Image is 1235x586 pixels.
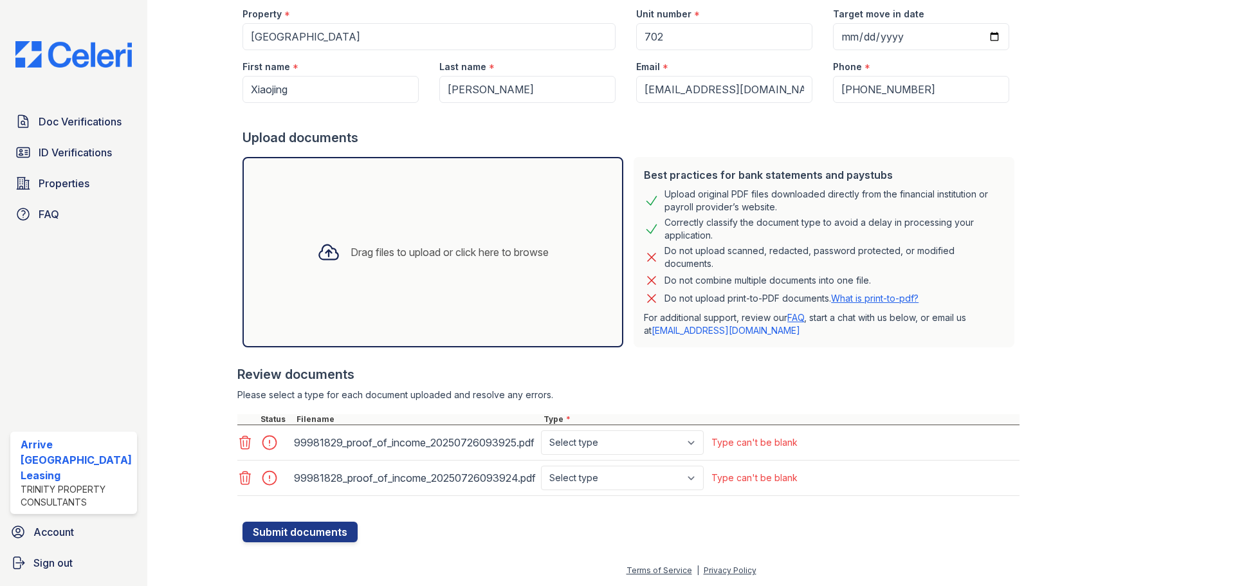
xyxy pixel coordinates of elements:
p: For additional support, review our , start a chat with us below, or email us at [644,311,1004,337]
div: Please select a type for each document uploaded and resolve any errors. [237,389,1020,401]
div: Trinity Property Consultants [21,483,132,509]
span: ID Verifications [39,145,112,160]
label: Target move in date [833,8,924,21]
a: Privacy Policy [704,565,756,575]
a: ID Verifications [10,140,137,165]
div: Best practices for bank statements and paystubs [644,167,1004,183]
div: Correctly classify the document type to avoid a delay in processing your application. [664,216,1004,242]
a: What is print-to-pdf? [831,293,919,304]
div: Arrive [GEOGRAPHIC_DATA] Leasing [21,437,132,483]
div: Upload original PDF files downloaded directly from the financial institution or payroll provider’... [664,188,1004,214]
span: Properties [39,176,89,191]
span: Sign out [33,555,73,571]
a: FAQ [787,312,804,323]
span: FAQ [39,206,59,222]
div: Status [258,414,294,425]
div: Type [541,414,1020,425]
a: Sign out [5,550,142,576]
div: Type can't be blank [711,436,798,449]
button: Submit documents [242,522,358,542]
label: Phone [833,60,862,73]
div: Filename [294,414,541,425]
p: Do not upload print-to-PDF documents. [664,292,919,305]
a: Account [5,519,142,545]
img: CE_Logo_Blue-a8612792a0a2168367f1c8372b55b34899dd931a85d93a1a3d3e32e68fde9ad4.png [5,41,142,68]
div: Review documents [237,365,1020,383]
div: Do not upload scanned, redacted, password protected, or modified documents. [664,244,1004,270]
div: Drag files to upload or click here to browse [351,244,549,260]
div: 99981829_proof_of_income_20250726093925.pdf [294,432,536,453]
a: Terms of Service [627,565,692,575]
label: Property [242,8,282,21]
div: Upload documents [242,129,1020,147]
div: Type can't be blank [711,472,798,484]
a: Properties [10,170,137,196]
div: Do not combine multiple documents into one file. [664,273,871,288]
a: Doc Verifications [10,109,137,134]
span: Doc Verifications [39,114,122,129]
label: Unit number [636,8,691,21]
label: Email [636,60,660,73]
a: FAQ [10,201,137,227]
div: 99981828_proof_of_income_20250726093924.pdf [294,468,536,488]
div: | [697,565,699,575]
label: First name [242,60,290,73]
a: [EMAIL_ADDRESS][DOMAIN_NAME] [652,325,800,336]
label: Last name [439,60,486,73]
span: Account [33,524,74,540]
